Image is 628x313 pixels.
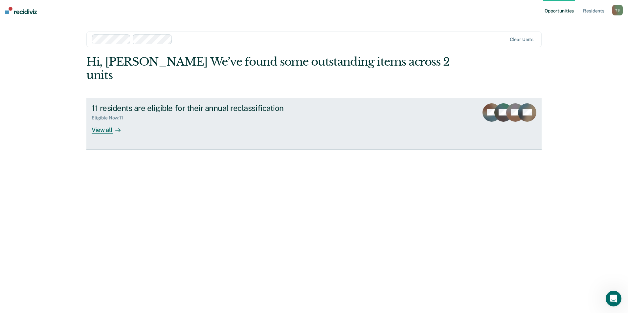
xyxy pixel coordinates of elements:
[612,5,623,15] div: T S
[92,103,322,113] div: 11 residents are eligible for their annual reclassification
[86,55,451,82] div: Hi, [PERSON_NAME] We’ve found some outstanding items across 2 units
[510,37,534,42] div: Clear units
[612,5,623,15] button: TS
[5,7,37,14] img: Recidiviz
[92,115,128,121] div: Eligible Now : 11
[86,98,542,150] a: 11 residents are eligible for their annual reclassificationEligible Now:11View all
[92,121,128,134] div: View all
[606,291,621,306] iframe: Intercom live chat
